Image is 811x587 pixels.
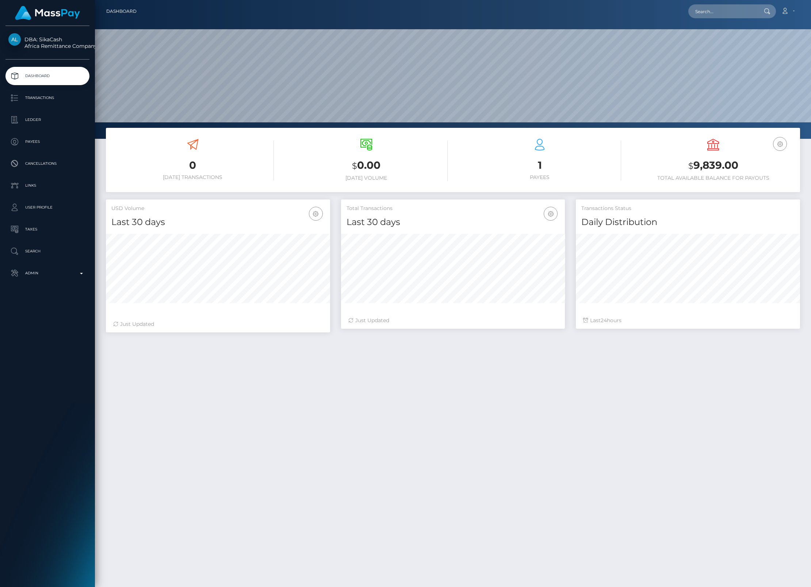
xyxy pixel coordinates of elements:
[8,136,87,147] p: Payees
[113,320,323,328] div: Just Updated
[111,216,325,229] h4: Last 30 days
[285,175,447,181] h6: [DATE] Volume
[8,246,87,257] p: Search
[8,224,87,235] p: Taxes
[459,174,621,180] h6: Payees
[5,176,89,195] a: Links
[5,111,89,129] a: Ledger
[8,158,87,169] p: Cancellations
[459,158,621,172] h3: 1
[8,268,87,279] p: Admin
[8,114,87,125] p: Ledger
[8,180,87,191] p: Links
[5,36,89,49] span: DBA: SikaCash Africa Remittance Company LLC
[15,6,80,20] img: MassPay Logo
[8,33,21,46] img: Africa Remittance Company LLC
[581,205,795,212] h5: Transactions Status
[5,220,89,239] a: Taxes
[111,158,274,172] h3: 0
[581,216,795,229] h4: Daily Distribution
[8,202,87,213] p: User Profile
[5,264,89,282] a: Admin
[111,174,274,180] h6: [DATE] Transactions
[688,4,757,18] input: Search...
[347,216,560,229] h4: Last 30 days
[352,161,357,171] small: $
[285,158,447,173] h3: 0.00
[5,89,89,107] a: Transactions
[632,158,795,173] h3: 9,839.00
[583,317,793,324] div: Last hours
[8,70,87,81] p: Dashboard
[348,317,558,324] div: Just Updated
[688,161,693,171] small: $
[8,92,87,103] p: Transactions
[347,205,560,212] h5: Total Transactions
[5,198,89,217] a: User Profile
[106,4,137,19] a: Dashboard
[5,155,89,173] a: Cancellations
[5,242,89,260] a: Search
[601,317,607,324] span: 24
[5,67,89,85] a: Dashboard
[632,175,795,181] h6: Total Available Balance for Payouts
[5,133,89,151] a: Payees
[111,205,325,212] h5: USD Volume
